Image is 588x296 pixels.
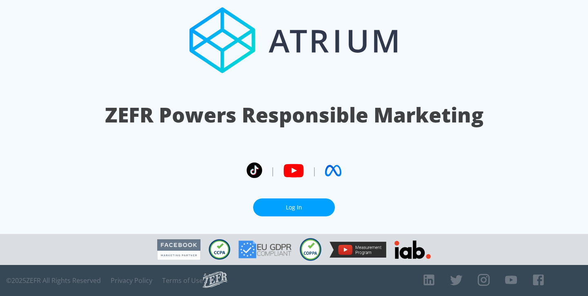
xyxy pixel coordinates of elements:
a: Terms of Use [162,276,203,285]
img: IAB [394,240,431,259]
img: CCPA Compliant [209,239,230,260]
span: © 2025 ZEFR All Rights Reserved [6,276,101,285]
img: Facebook Marketing Partner [157,239,200,260]
img: GDPR Compliant [238,240,292,258]
img: COPPA Compliant [300,238,321,261]
span: | [312,165,317,177]
span: | [270,165,275,177]
a: Privacy Policy [111,276,152,285]
a: Log In [253,198,335,217]
img: YouTube Measurement Program [330,242,386,258]
h1: ZEFR Powers Responsible Marketing [105,101,483,129]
